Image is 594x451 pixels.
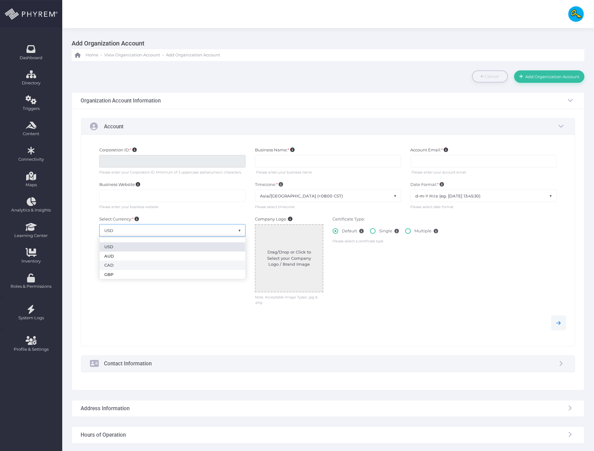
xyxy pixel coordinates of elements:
span: Triggers [4,106,58,112]
span: Home [86,52,98,58]
h3: Address Information [81,406,130,412]
h3: Organization Account Information [81,97,161,104]
label: Default [333,228,364,239]
label: Business Website: [99,182,140,188]
span: System Logs [4,315,58,321]
li: GBP [100,270,245,279]
a: View Organization Account [104,49,160,61]
span: Please enter your business name [256,168,312,175]
label: Certificate Type: [333,216,365,222]
span: Inventory [4,258,58,264]
a: Cancel [472,70,508,83]
label: Company Logo : [255,216,292,222]
span: Analytics & Insights [4,207,58,213]
li: CAD [100,261,245,270]
span: Learning Center [4,233,58,239]
span: USD [99,224,246,237]
label: Timezone: [255,182,283,188]
label: Business Name: [255,147,295,153]
span: View Organization Account [104,52,160,58]
span: Roles & Permissions [4,283,58,290]
h3: Contact Information [104,361,152,367]
h3: Add Organization Account [72,37,580,49]
span: Add Organization Account [166,52,220,58]
span: Add Organization Account [524,74,580,79]
label: Multiple [405,228,439,239]
span: Note. Acceptable Image Types: .jpg & .png [255,292,323,305]
a: Add Organization Account [166,49,220,61]
a: Home [75,49,98,61]
span: Directory [4,80,58,86]
li: USD [100,242,245,252]
label: Single [370,228,399,239]
span: Cancel [485,74,499,79]
span: Connectivity [4,156,58,163]
label: Account Email: [411,147,448,153]
span: Content [4,131,58,137]
li: AUD [100,252,245,261]
h3: Account [104,123,124,130]
span: USD [100,225,245,236]
span: Please enter your account email [412,168,466,175]
span: Please enter your Corporation ID. Minimum of 3 uppercase alphanumeric characters. [99,168,242,175]
a: Add Organization Account [514,70,585,83]
li: - [100,52,103,58]
span: Please select date format [411,202,454,210]
span: Asia/Shanghai (+08:00 CST) [255,190,401,202]
span: Please select timezone [255,202,295,210]
span: Dashboard [20,55,43,61]
h3: Hours of Operation [81,432,126,438]
span: Profile & Settings [14,347,49,353]
label: Date Format: [411,182,444,188]
li: - [161,52,165,58]
span: Maps [26,182,37,188]
span: Please select a certificate type [333,236,384,244]
label: Select Currency: [99,216,139,222]
span: d-m-Y H:i:s (eg. 15-06-2009 13:45:30) [411,190,557,202]
span: Please enter your business website [99,202,158,210]
label: Corporation ID: [99,147,137,153]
